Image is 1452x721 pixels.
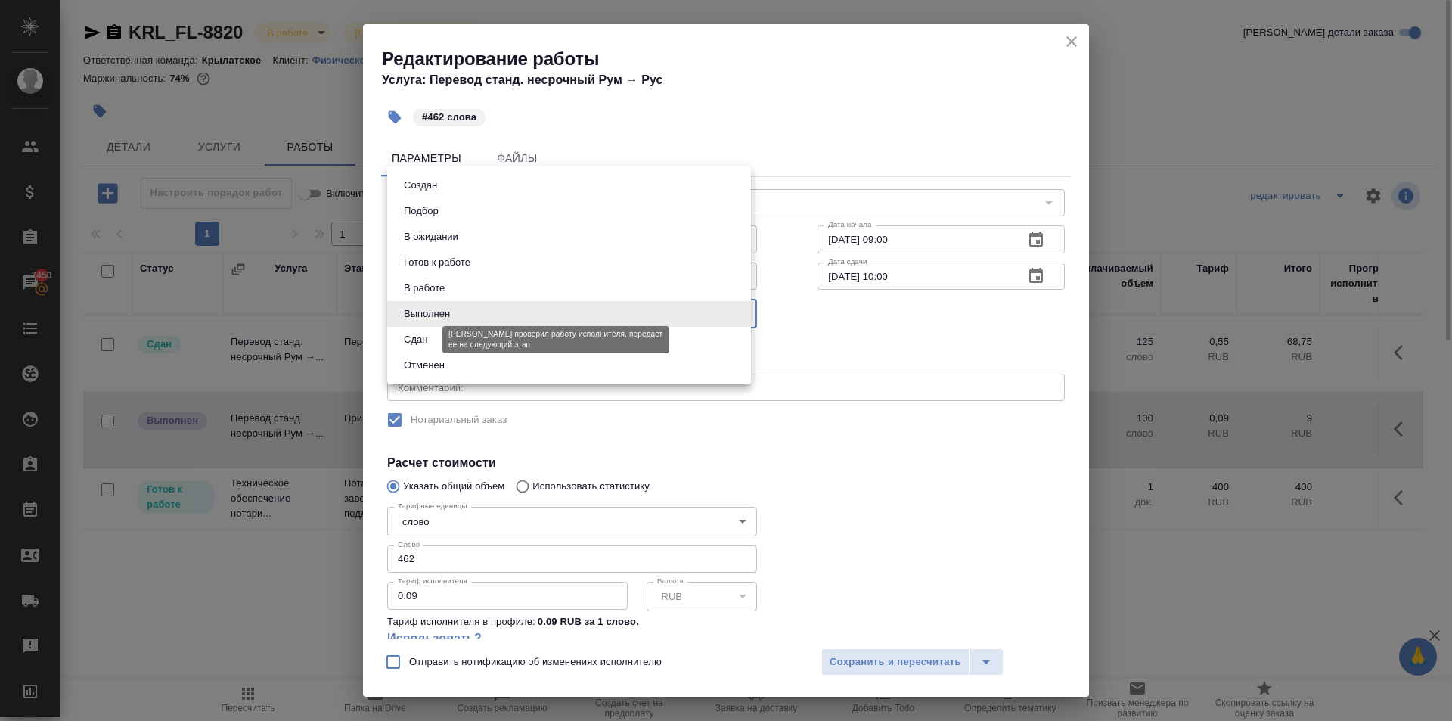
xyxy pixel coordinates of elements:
[399,228,463,245] button: В ожидании
[399,280,449,297] button: В работе
[399,254,475,271] button: Готов к работе
[399,203,443,219] button: Подбор
[399,177,442,194] button: Создан
[399,331,432,348] button: Сдан
[399,357,449,374] button: Отменен
[399,306,455,322] button: Выполнен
